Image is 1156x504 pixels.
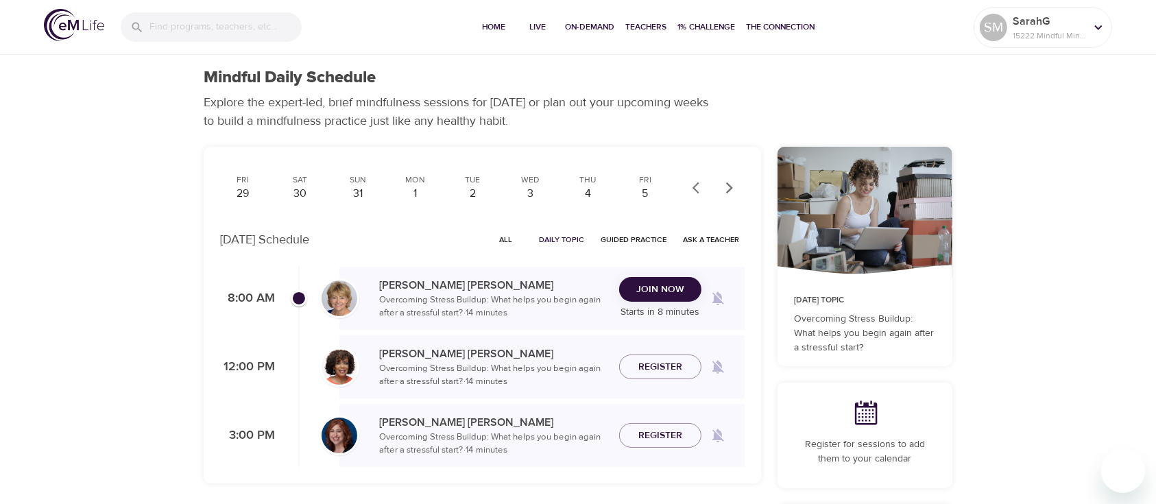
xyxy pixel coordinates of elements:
button: Register [619,355,701,380]
p: 12:00 PM [220,358,275,376]
p: [DATE] Topic [794,294,936,307]
p: Register for sessions to add them to your calendar [794,437,936,466]
img: logo [44,9,104,41]
span: Register [638,359,682,376]
button: Ask a Teacher [677,229,745,250]
div: Sun [341,174,375,186]
span: All [490,233,522,246]
span: The Connection [746,20,815,34]
div: Mon [398,174,433,186]
p: 3:00 PM [220,427,275,445]
div: Wed [513,174,547,186]
div: 29 [226,186,260,202]
span: Register [638,427,682,444]
p: Overcoming Stress Buildup: What helps you begin again after a stressful start? · 14 minutes [379,362,608,389]
span: Daily Topic [539,233,584,246]
div: 31 [341,186,375,202]
img: Elaine_Smookler-min.jpg [322,418,357,453]
div: 30 [283,186,317,202]
p: Overcoming Stress Buildup: What helps you begin again after a stressful start? · 14 minutes [379,293,608,320]
div: Tue [456,174,490,186]
p: Overcoming Stress Buildup: What helps you begin again after a stressful start? · 14 minutes [379,431,608,457]
span: Live [521,20,554,34]
span: Home [477,20,510,34]
span: Remind me when a class goes live every Friday at 12:00 PM [701,350,734,383]
span: Guided Practice [601,233,666,246]
input: Find programs, teachers, etc... [149,12,302,42]
p: [DATE] Schedule [220,230,309,249]
span: Join Now [636,281,684,298]
div: 2 [456,186,490,202]
span: Ask a Teacher [683,233,739,246]
h1: Mindful Daily Schedule [204,68,376,88]
img: Lisa_Wickham-min.jpg [322,280,357,316]
p: Explore the expert-led, brief mindfulness sessions for [DATE] or plan out your upcoming weeks to ... [204,93,718,130]
button: All [484,229,528,250]
span: On-Demand [565,20,614,34]
span: Teachers [625,20,666,34]
span: 1% Challenge [677,20,735,34]
iframe: Button to launch messaging window [1101,449,1145,493]
div: 3 [513,186,547,202]
button: Guided Practice [595,229,672,250]
p: Starts in 8 minutes [619,305,701,320]
div: Fri [226,174,260,186]
div: Fri [628,174,662,186]
div: 4 [570,186,605,202]
p: 15222 Mindful Minutes [1013,29,1085,42]
div: Sat [283,174,317,186]
img: Janet_Jackson-min.jpg [322,349,357,385]
p: [PERSON_NAME] [PERSON_NAME] [379,277,608,293]
span: Remind me when a class goes live every Friday at 8:00 AM [701,282,734,315]
p: SarahG [1013,13,1085,29]
p: Overcoming Stress Buildup: What helps you begin again after a stressful start? [794,312,936,355]
div: SM [980,14,1007,41]
button: Daily Topic [533,229,590,250]
div: 5 [628,186,662,202]
button: Register [619,423,701,448]
p: [PERSON_NAME] [PERSON_NAME] [379,414,608,431]
p: 8:00 AM [220,289,275,308]
div: 1 [398,186,433,202]
p: [PERSON_NAME] [PERSON_NAME] [379,346,608,362]
button: Join Now [619,277,701,302]
span: Remind me when a class goes live every Friday at 3:00 PM [701,419,734,452]
div: Thu [570,174,605,186]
